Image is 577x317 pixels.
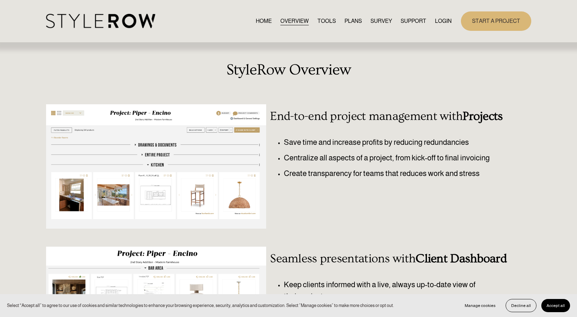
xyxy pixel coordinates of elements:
[280,16,309,26] a: OVERVIEW
[401,16,426,26] a: folder dropdown
[256,16,272,26] a: HOME
[46,14,155,28] img: StyleRow
[284,279,490,302] p: Keep clients informed with a live, always up-to-date view of their project
[270,252,510,266] h3: Seamless presentations with
[435,16,452,26] a: LOGIN
[284,168,510,179] p: Create transparency for teams that reduces work and stress
[461,11,531,30] a: START A PROJECT
[460,299,501,312] button: Manage cookies
[270,109,510,123] h3: End-to-end project management with
[463,109,502,123] strong: Projects
[370,16,392,26] a: SURVEY
[541,299,570,312] button: Accept all
[511,303,531,308] span: Decline all
[344,16,362,26] a: PLANS
[284,137,510,148] p: Save time and increase profits by reducing redundancies
[465,303,496,308] span: Manage cookies
[46,61,531,79] h2: StyleRow Overview
[416,252,507,265] strong: Client Dashboard
[547,303,565,308] span: Accept all
[401,17,426,25] span: SUPPORT
[317,16,336,26] a: TOOLS
[7,302,394,309] p: Select “Accept all” to agree to our use of cookies and similar technologies to enhance your brows...
[284,152,510,164] p: Centralize all aspects of a project, from kick-off to final invoicing
[506,299,536,312] button: Decline all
